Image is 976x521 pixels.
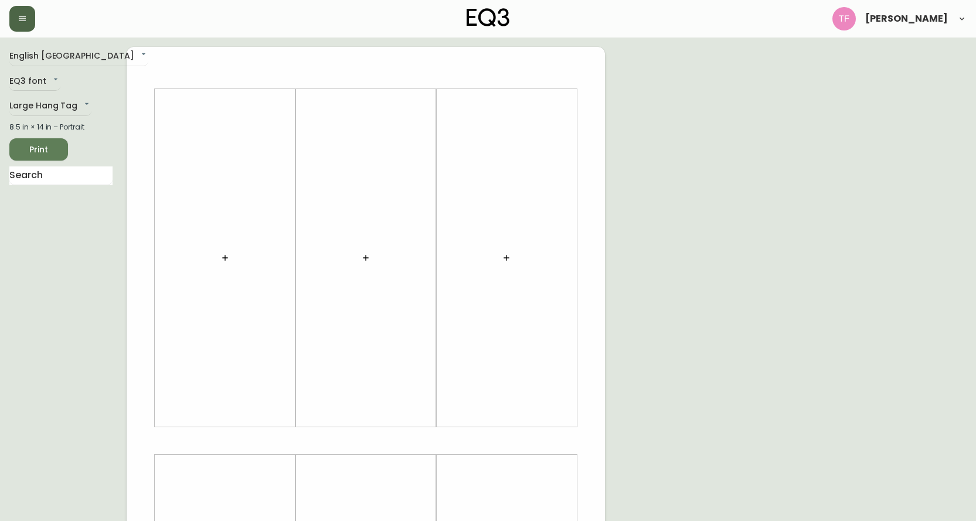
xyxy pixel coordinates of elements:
div: English [GEOGRAPHIC_DATA] [9,47,148,66]
div: Large Hang Tag [9,97,91,116]
span: Print [19,142,59,157]
div: 8.5 in × 14 in – Portrait [9,122,113,132]
img: logo [467,8,510,27]
span: [PERSON_NAME] [865,14,948,23]
button: Print [9,138,68,161]
img: 509424b058aae2bad57fee408324c33f [832,7,856,30]
div: EQ3 font [9,72,60,91]
input: Search [9,166,113,185]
